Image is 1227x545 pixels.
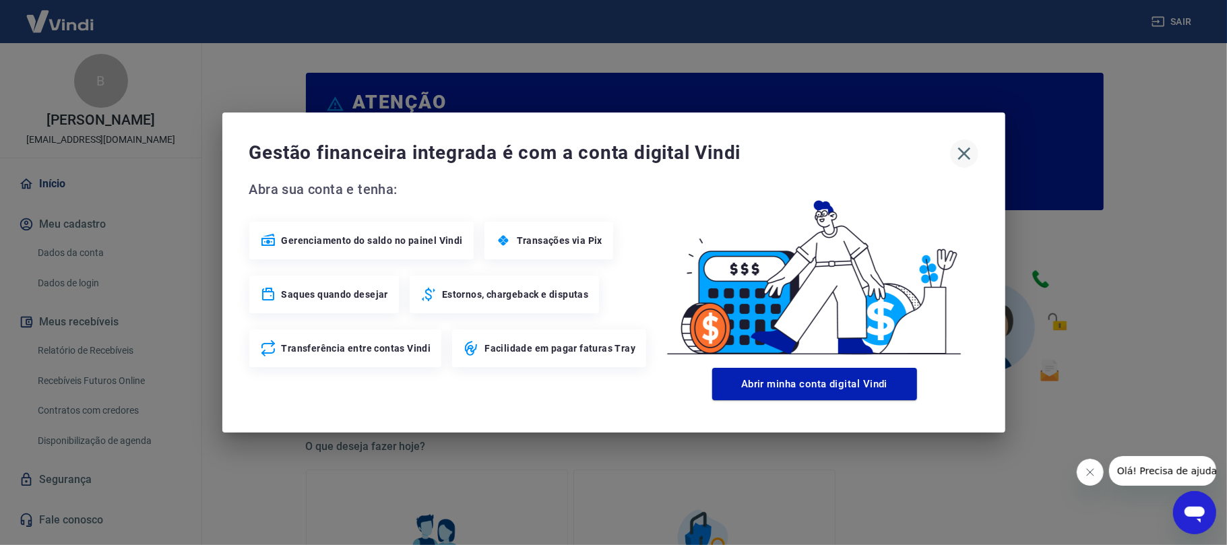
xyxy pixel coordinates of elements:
[282,342,431,355] span: Transferência entre contas Vindi
[1173,491,1216,534] iframe: Botão para abrir a janela de mensagens
[1077,459,1104,486] iframe: Fechar mensagem
[8,9,113,20] span: Olá! Precisa de ajuda?
[442,288,588,301] span: Estornos, chargeback e disputas
[282,288,388,301] span: Saques quando desejar
[249,179,651,200] span: Abra sua conta e tenha:
[282,234,463,247] span: Gerenciamento do saldo no painel Vindi
[1109,456,1216,486] iframe: Mensagem da empresa
[651,179,978,362] img: Good Billing
[517,234,602,247] span: Transações via Pix
[484,342,635,355] span: Facilidade em pagar faturas Tray
[712,368,917,400] button: Abrir minha conta digital Vindi
[249,139,950,166] span: Gestão financeira integrada é com a conta digital Vindi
